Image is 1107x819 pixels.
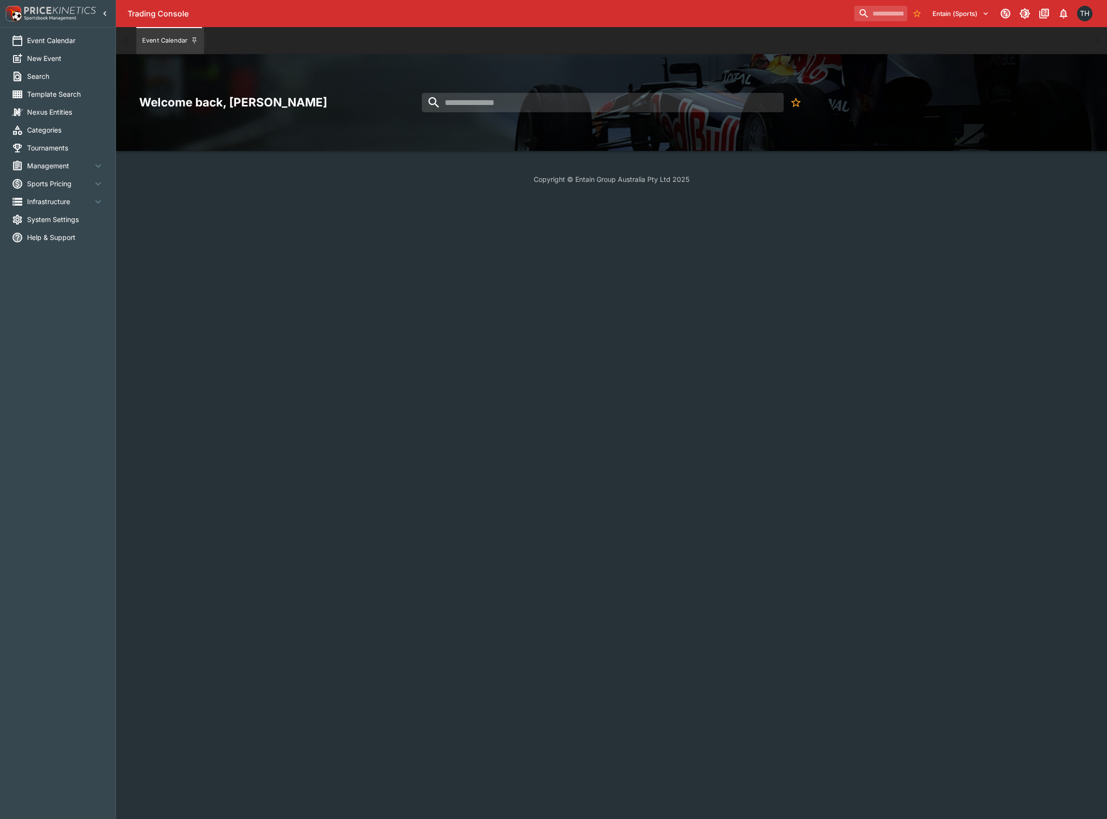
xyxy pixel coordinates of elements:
[1016,5,1034,22] button: Toggle light/dark mode
[927,6,995,21] button: Select Tenant
[1077,6,1092,21] div: Todd Henderson
[139,95,450,110] h2: Welcome back, [PERSON_NAME]
[24,7,96,14] img: PriceKinetics
[422,93,784,112] input: search
[27,179,92,189] span: Sports Pricing
[128,9,850,19] div: Trading Console
[1055,5,1072,22] button: Notifications
[27,232,104,242] span: Help & Support
[787,93,806,112] button: No Bookmarks
[27,35,104,45] span: Event Calendar
[27,125,104,135] span: Categories
[27,161,92,171] span: Management
[27,53,104,63] span: New Event
[1074,3,1095,24] button: Todd Henderson
[909,6,925,21] button: No Bookmarks
[27,143,104,153] span: Tournaments
[136,27,204,54] button: Event Calendar
[27,71,104,81] span: Search
[3,4,22,23] img: PriceKinetics Logo
[24,16,76,20] img: Sportsbook Management
[27,214,104,224] span: System Settings
[1035,5,1053,22] button: Documentation
[27,107,104,117] span: Nexus Entities
[116,174,1107,184] p: Copyright © Entain Group Australia Pty Ltd 2025
[27,89,104,99] span: Template Search
[997,5,1014,22] button: Connected to PK
[27,196,92,207] span: Infrastructure
[854,6,907,21] input: search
